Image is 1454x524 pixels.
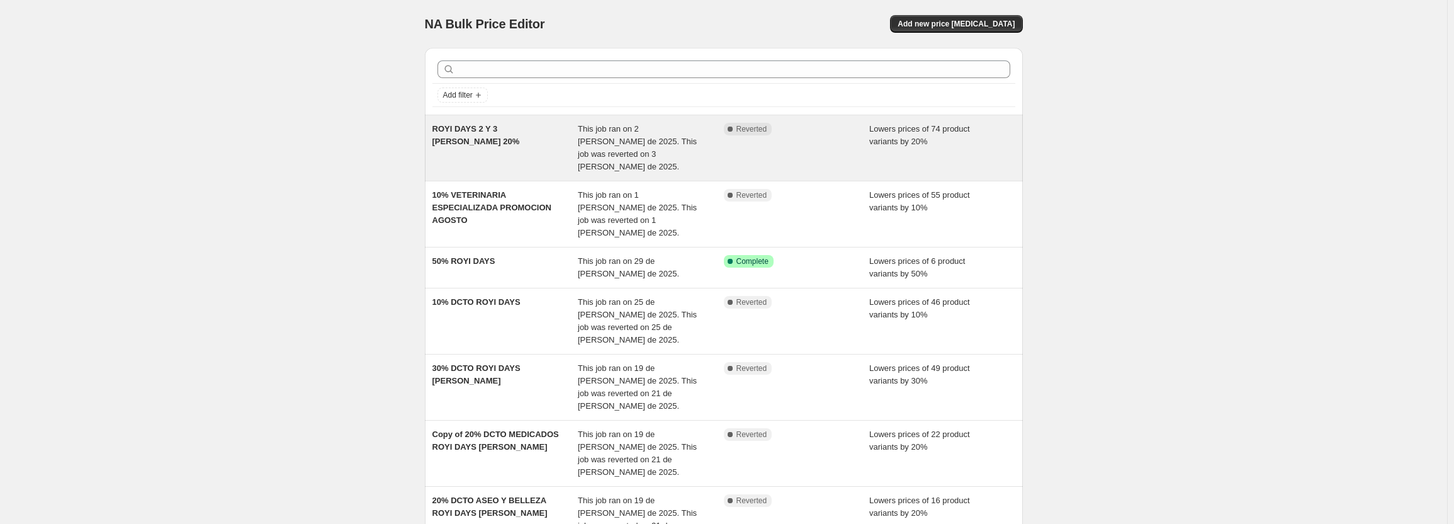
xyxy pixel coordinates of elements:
span: Reverted [736,124,767,134]
span: Copy of 20% DCTO MEDICADOS ROYI DAYS [PERSON_NAME] [432,430,559,452]
span: 30% DCTO ROYI DAYS [PERSON_NAME] [432,363,521,385]
span: Lowers prices of 22 product variants by 20% [869,430,970,452]
span: This job ran on 19 de [PERSON_NAME] de 2025. This job was reverted on 21 de [PERSON_NAME] de 2025. [578,430,697,477]
span: NA Bulk Price Editor [425,17,545,31]
span: Lowers prices of 74 product variants by 20% [869,124,970,146]
span: 20% DCTO ASEO Y BELLEZA ROYI DAYS [PERSON_NAME] [432,496,548,518]
span: Lowers prices of 55 product variants by 10% [869,190,970,212]
span: Add new price [MEDICAL_DATA] [898,19,1015,29]
span: Reverted [736,190,767,200]
span: Lowers prices of 6 product variants by 50% [869,256,965,278]
span: 10% DCTO ROYI DAYS [432,297,521,307]
span: 50% ROYI DAYS [432,256,495,266]
span: This job ran on 2 [PERSON_NAME] de 2025. This job was reverted on 3 [PERSON_NAME] de 2025. [578,124,697,171]
span: Lowers prices of 16 product variants by 20% [869,496,970,518]
span: This job ran on 19 de [PERSON_NAME] de 2025. This job was reverted on 21 de [PERSON_NAME] de 2025. [578,363,697,411]
span: This job ran on 29 de [PERSON_NAME] de 2025. [578,256,679,278]
span: ROYI DAYS 2 Y 3 [PERSON_NAME] 20% [432,124,520,146]
span: Reverted [736,496,767,506]
span: Reverted [736,430,767,440]
button: Add new price [MEDICAL_DATA] [890,15,1022,33]
span: Reverted [736,363,767,373]
span: This job ran on 25 de [PERSON_NAME] de 2025. This job was reverted on 25 de [PERSON_NAME] de 2025. [578,297,697,345]
button: Add filter [437,88,488,103]
span: Reverted [736,297,767,307]
span: This job ran on 1 [PERSON_NAME] de 2025. This job was reverted on 1 [PERSON_NAME] de 2025. [578,190,697,237]
span: Add filter [443,90,473,100]
span: 10% VETERINARIA ESPECIALIZADA PROMOCION AGOSTO [432,190,551,225]
span: Lowers prices of 49 product variants by 30% [869,363,970,385]
span: Complete [736,256,769,266]
span: Lowers prices of 46 product variants by 10% [869,297,970,319]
